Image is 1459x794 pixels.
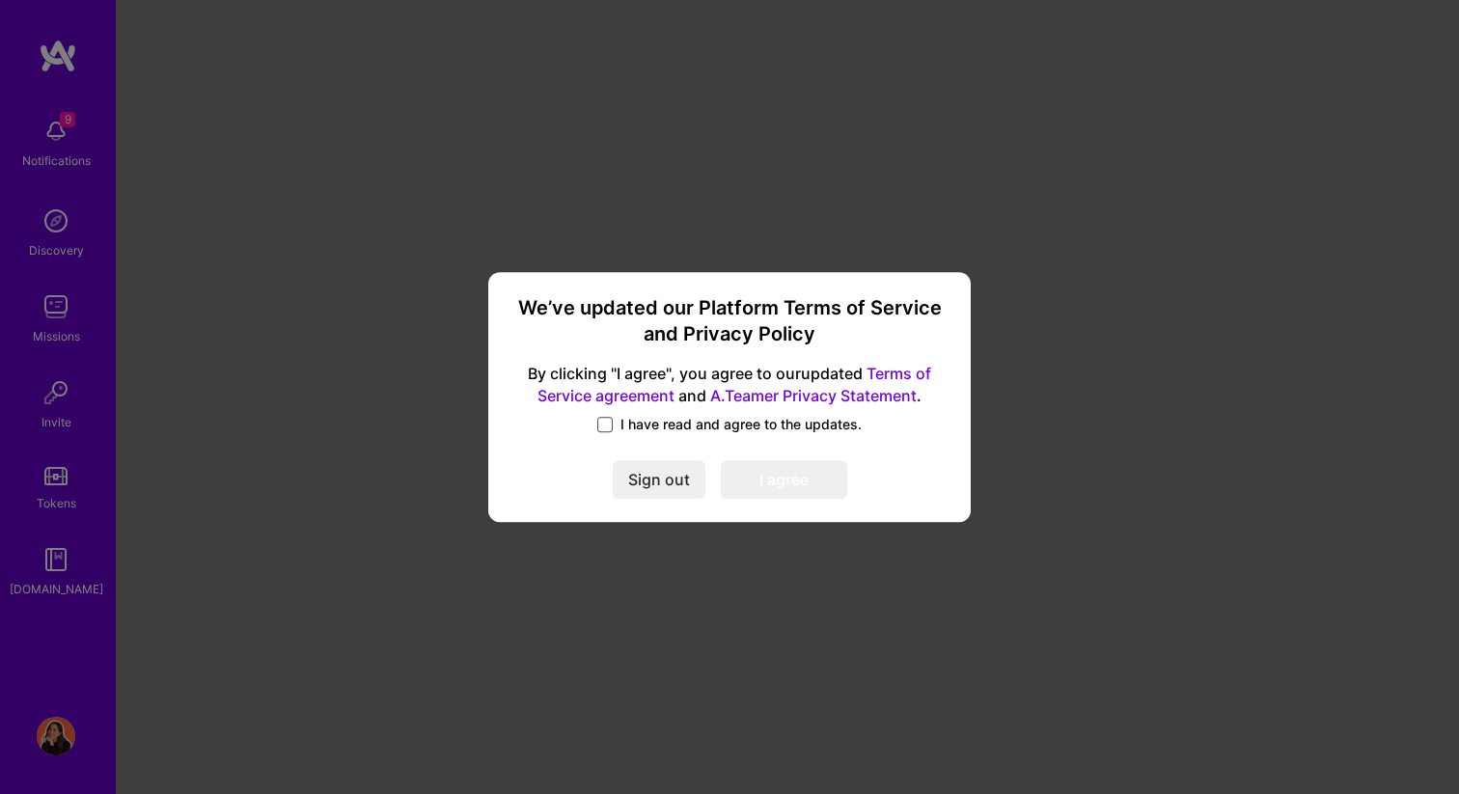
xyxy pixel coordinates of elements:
button: Sign out [613,460,705,499]
h3: We’ve updated our Platform Terms of Service and Privacy Policy [511,295,948,348]
span: By clicking "I agree", you agree to our updated and . [511,364,948,408]
a: Terms of Service agreement [537,365,931,406]
a: A.Teamer Privacy Statement [710,386,917,405]
button: I agree [721,460,847,499]
span: I have read and agree to the updates. [620,415,862,434]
